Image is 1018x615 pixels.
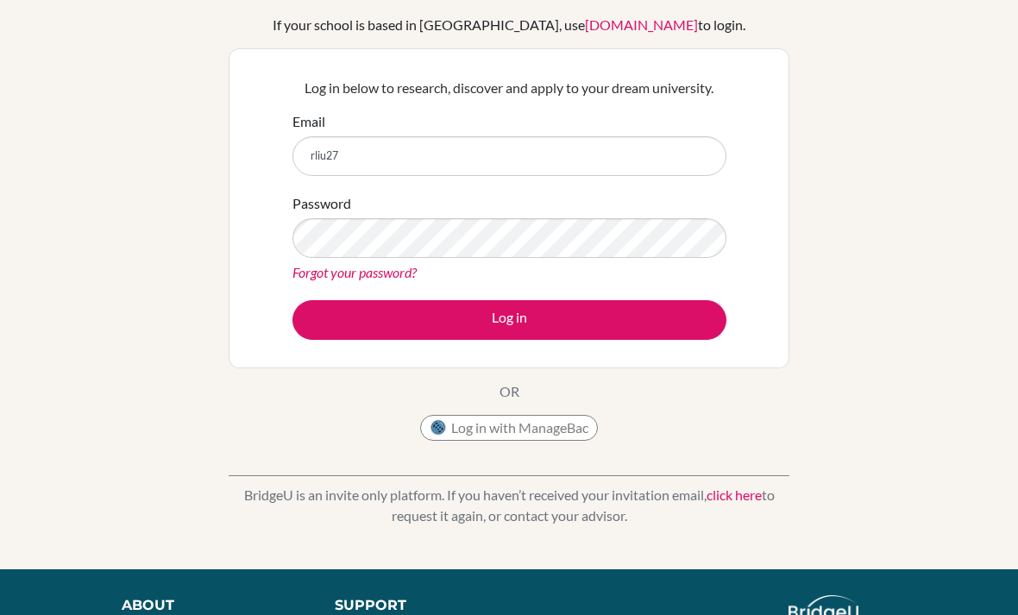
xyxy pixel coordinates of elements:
button: Log in with ManageBac [420,415,598,441]
a: [DOMAIN_NAME] [585,16,698,33]
button: Log in [292,300,726,340]
p: OR [500,381,519,402]
a: click here [707,486,762,503]
a: Forgot your password? [292,264,417,280]
label: Email [292,111,325,132]
label: Password [292,193,351,214]
div: If your school is based in [GEOGRAPHIC_DATA], use to login. [273,15,745,35]
p: BridgeU is an invite only platform. If you haven’t received your invitation email, to request it ... [229,485,789,526]
p: Log in below to research, discover and apply to your dream university. [292,78,726,98]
